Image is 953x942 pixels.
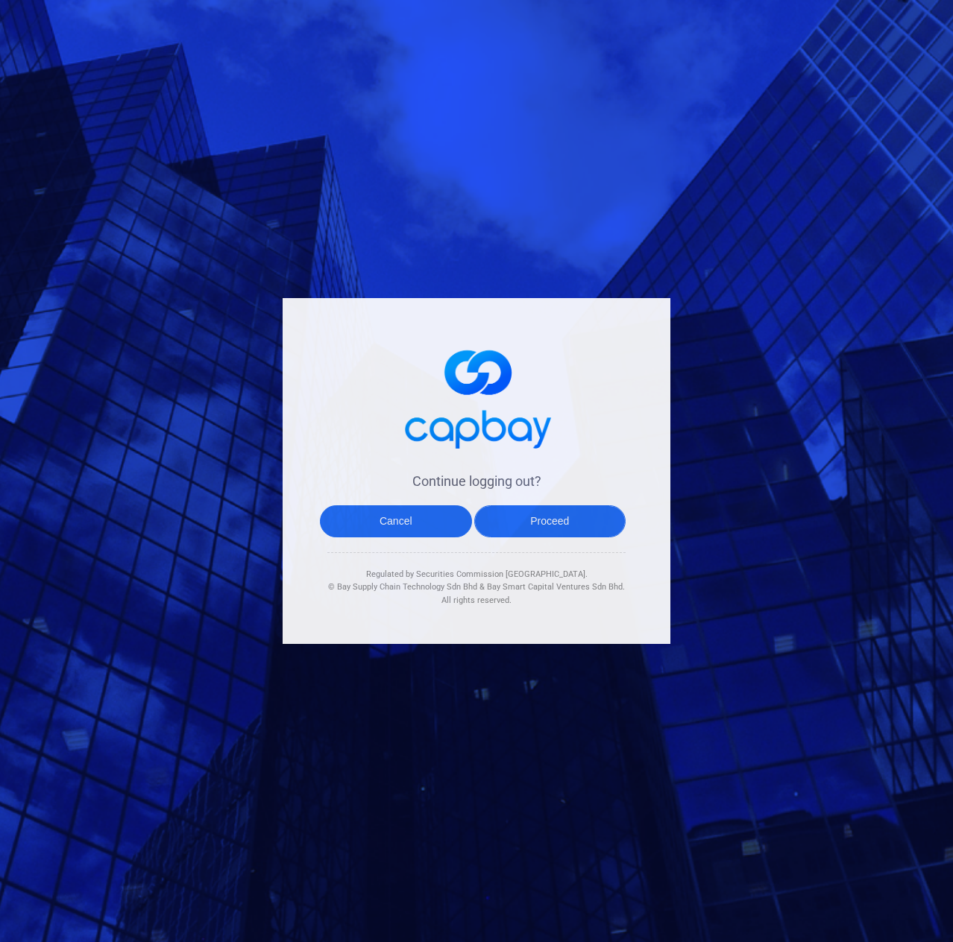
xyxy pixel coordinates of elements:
[474,505,626,537] button: Proceed
[327,553,626,607] div: Regulated by Securities Commission [GEOGRAPHIC_DATA]. & All rights reserved.
[487,582,625,592] span: Bay Smart Capital Ventures Sdn Bhd.
[320,505,472,537] button: Cancel
[327,472,626,490] h4: Continue logging out?
[328,582,477,592] span: © Bay Supply Chain Technology Sdn Bhd
[394,335,559,458] img: logo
